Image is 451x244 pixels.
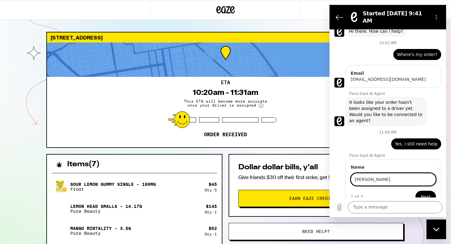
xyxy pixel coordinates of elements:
[221,80,230,85] h2: ETA
[289,196,333,201] span: Earn Eaze Credit
[209,182,217,187] div: $ 45
[70,209,142,214] p: Pure Beauty
[70,204,142,209] p: Lemon Head Smalls - 14.17g
[52,222,69,239] img: Mango Mintality - 3.5g
[205,210,217,214] div: Qty: 1
[238,190,395,207] button: Earn Eaze Credit
[205,232,217,236] div: Qty: 1
[330,5,446,217] iframe: Messaging window
[179,99,272,108] span: This ETA will become more accurate once your driver is assigned
[52,180,69,194] img: Sour Lemon Gummy Single - 100mg
[204,132,247,138] p: Order received
[47,32,404,43] div: [STREET_ADDRESS]
[302,229,330,234] span: Need help?
[206,204,217,209] div: $ 145
[70,187,156,192] p: Froot
[205,188,217,192] div: Qty: 5
[238,164,395,171] h2: Dollar dollar bills, y'all
[70,231,131,236] p: Pure Beauty
[67,161,100,168] h2: Items ( 7 )
[426,220,446,239] iframe: Button to launch messaging window, conversation in progress
[229,223,403,240] button: Need help?
[70,182,156,187] p: Sour Lemon Gummy Single - 100mg
[238,174,395,181] p: Give friends $30 off their first order, get $40 credit for yourself!
[193,88,258,97] div: 10:20am - 11:31am
[209,226,217,231] div: $ 52
[70,226,131,231] p: Mango Mintality - 3.5g
[52,200,69,217] img: Lemon Head Smalls - 14.17g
